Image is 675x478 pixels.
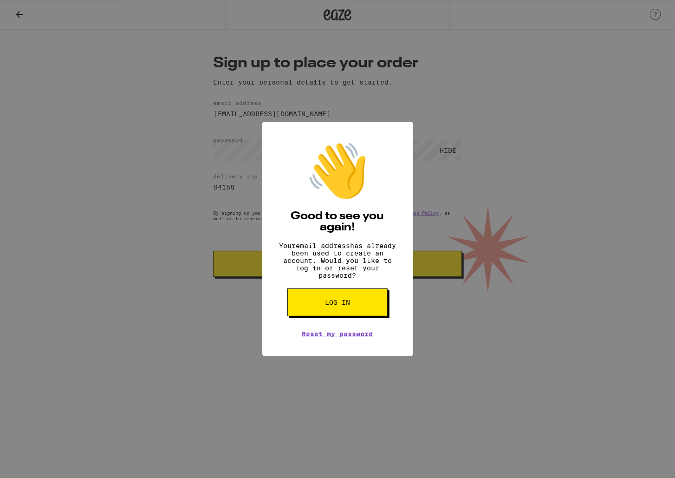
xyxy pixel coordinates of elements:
button: Log in [287,288,388,316]
div: 👋 [305,140,370,202]
h2: Good to see you again! [276,211,399,233]
a: Reset my password [302,330,373,338]
span: Hi. Need any help? [6,7,67,14]
span: Log in [325,299,350,306]
p: Your email address has already been used to create an account. Would you like to log in or reset ... [276,242,399,279]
